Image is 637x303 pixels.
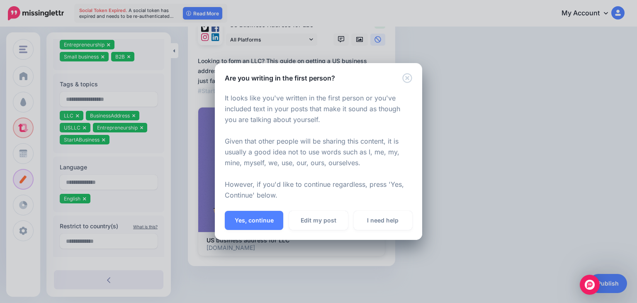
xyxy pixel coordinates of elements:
[225,211,283,230] button: Yes, continue
[354,211,412,230] a: I need help
[402,73,412,83] button: Close
[225,73,335,83] h5: Are you writing in the first person?
[225,93,412,200] p: It looks like you've written in the first person or you've included text in your posts that make ...
[580,275,600,295] div: Open Intercom Messenger
[289,211,348,230] a: Edit my post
